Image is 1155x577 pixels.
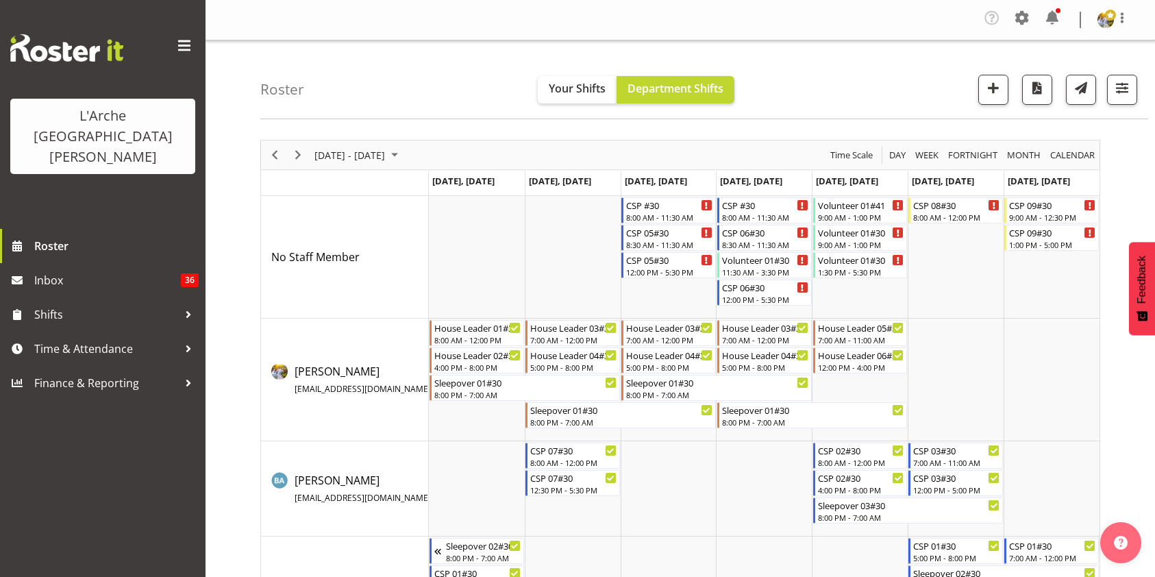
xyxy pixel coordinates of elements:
[818,334,904,345] div: 7:00 AM - 11:00 AM
[978,75,1008,105] button: Add a new shift
[722,253,808,267] div: Volunteer 01#30
[525,470,620,496] div: Bibi Ali"s event - CSP 07#30 Begin From Tuesday, September 2, 2025 at 12:30:00 PM GMT+12:00 Ends ...
[818,267,904,278] div: 1:30 PM - 5:30 PM
[626,267,712,278] div: 12:00 PM - 5:30 PM
[1049,147,1096,164] span: calendar
[717,197,812,223] div: No Staff Member"s event - CSP #30 Begin From Thursday, September 4, 2025 at 8:00:00 AM GMT+12:00 ...
[34,339,178,359] span: Time & Attendance
[261,196,429,319] td: No Staff Member resource
[722,198,808,212] div: CSP #30
[720,175,782,187] span: [DATE], [DATE]
[1004,225,1099,251] div: No Staff Member"s event - CSP 09#30 Begin From Sunday, September 7, 2025 at 1:00:00 PM GMT+12:00 ...
[818,484,904,495] div: 4:00 PM - 8:00 PM
[818,457,904,468] div: 8:00 AM - 12:00 PM
[1005,147,1043,164] button: Timeline Month
[434,348,521,362] div: House Leader 02#30
[722,225,808,239] div: CSP 06#30
[530,321,617,334] div: House Leader 03#30
[181,273,199,287] span: 36
[722,321,808,334] div: House Leader 03#30
[717,280,812,306] div: No Staff Member"s event - CSP 06#30 Begin From Thursday, September 4, 2025 at 12:00:00 PM GMT+12:...
[34,270,181,291] span: Inbox
[295,383,431,395] span: [EMAIL_ADDRESS][DOMAIN_NAME]
[818,348,904,362] div: House Leader 06#30
[626,321,712,334] div: House Leader 03#30
[1097,12,1114,28] img: aizza-garduque4b89473dfc6c768e6a566f2329987521.png
[818,498,1000,512] div: Sleepover 03#30
[908,197,1003,223] div: No Staff Member"s event - CSP 08#30 Begin From Saturday, September 6, 2025 at 8:00:00 AM GMT+12:0...
[430,375,620,401] div: Aizza Garduque"s event - Sleepover 01#30 Begin From Monday, September 1, 2025 at 8:00:00 PM GMT+1...
[913,212,999,223] div: 8:00 AM - 12:00 PM
[530,484,617,495] div: 12:30 PM - 5:30 PM
[818,225,904,239] div: Volunteer 01#30
[312,147,404,164] button: September 2025
[722,239,808,250] div: 8:30 AM - 11:30 AM
[912,175,974,187] span: [DATE], [DATE]
[1006,147,1042,164] span: Month
[626,334,712,345] div: 7:00 AM - 12:00 PM
[913,484,999,495] div: 12:00 PM - 5:00 PM
[626,253,712,267] div: CSP 05#30
[261,441,429,537] td: Bibi Ali resource
[625,175,687,187] span: [DATE], [DATE]
[286,140,310,169] div: next period
[813,225,908,251] div: No Staff Member"s event - Volunteer 01#30 Begin From Friday, September 5, 2025 at 9:00:00 AM GMT+...
[1009,212,1095,223] div: 9:00 AM - 12:30 PM
[913,147,941,164] button: Timeline Week
[626,198,712,212] div: CSP #30
[908,443,1003,469] div: Bibi Ali"s event - CSP 03#30 Begin From Saturday, September 6, 2025 at 7:00:00 AM GMT+12:00 Ends ...
[24,106,182,167] div: L'Arche [GEOGRAPHIC_DATA][PERSON_NAME]
[271,249,360,265] span: No Staff Member
[813,347,908,373] div: Aizza Garduque"s event - House Leader 06#30 Begin From Friday, September 5, 2025 at 12:00:00 PM G...
[263,140,286,169] div: previous period
[10,34,123,62] img: Rosterit website logo
[1004,538,1099,564] div: Cherri Waata Vale"s event - CSP 01#30 Begin From Sunday, September 7, 2025 at 7:00:00 AM GMT+12:0...
[717,402,908,428] div: Aizza Garduque"s event - Sleepover 01#30 Begin From Thursday, September 4, 2025 at 8:00:00 PM GMT...
[266,147,284,164] button: Previous
[887,147,908,164] button: Timeline Day
[828,147,875,164] button: Time Scale
[261,319,429,441] td: Aizza Garduque resource
[1022,75,1052,105] button: Download a PDF of the roster according to the set date range.
[818,198,904,212] div: Volunteer 01#41
[310,140,406,169] div: September 01 - 07, 2025
[628,81,723,96] span: Department Shifts
[34,373,178,393] span: Finance & Reporting
[717,225,812,251] div: No Staff Member"s event - CSP 06#30 Begin From Thursday, September 4, 2025 at 8:30:00 AM GMT+12:0...
[525,443,620,469] div: Bibi Ali"s event - CSP 07#30 Begin From Tuesday, September 2, 2025 at 8:00:00 AM GMT+12:00 Ends A...
[1009,225,1095,239] div: CSP 09#30
[1009,198,1095,212] div: CSP 09#30
[434,321,521,334] div: House Leader 01#30
[432,175,495,187] span: [DATE], [DATE]
[818,362,904,373] div: 12:00 PM - 4:00 PM
[34,236,199,256] span: Roster
[621,252,716,278] div: No Staff Member"s event - CSP 05#30 Begin From Wednesday, September 3, 2025 at 12:00:00 PM GMT+12...
[722,348,808,362] div: House Leader 04#30
[549,81,606,96] span: Your Shifts
[446,552,521,563] div: 8:00 PM - 7:00 AM
[818,471,904,484] div: CSP 02#30
[717,347,812,373] div: Aizza Garduque"s event - House Leader 04#30 Begin From Thursday, September 4, 2025 at 5:00:00 PM ...
[295,363,486,396] a: [PERSON_NAME][EMAIL_ADDRESS][DOMAIN_NAME]
[722,362,808,373] div: 5:00 PM - 8:00 PM
[722,417,904,428] div: 8:00 PM - 7:00 AM
[717,320,812,346] div: Aizza Garduque"s event - House Leader 03#30 Begin From Thursday, September 4, 2025 at 7:00:00 AM ...
[818,321,904,334] div: House Leader 05#30
[1066,75,1096,105] button: Send a list of all shifts for the selected filtered period to all rostered employees.
[295,473,486,504] span: [PERSON_NAME]
[1107,75,1137,105] button: Filter Shifts
[908,538,1003,564] div: Cherri Waata Vale"s event - CSP 01#30 Begin From Saturday, September 6, 2025 at 5:00:00 PM GMT+12...
[530,362,617,373] div: 5:00 PM - 8:00 PM
[621,225,716,251] div: No Staff Member"s event - CSP 05#30 Begin From Wednesday, September 3, 2025 at 8:30:00 AM GMT+12:...
[829,147,874,164] span: Time Scale
[621,347,716,373] div: Aizza Garduque"s event - House Leader 04#30 Begin From Wednesday, September 3, 2025 at 5:00:00 PM...
[722,403,904,417] div: Sleepover 01#30
[525,402,716,428] div: Aizza Garduque"s event - Sleepover 01#30 Begin From Tuesday, September 2, 2025 at 8:00:00 PM GMT+...
[430,320,524,346] div: Aizza Garduque"s event - House Leader 01#30 Begin From Monday, September 1, 2025 at 8:00:00 AM GM...
[913,552,999,563] div: 5:00 PM - 8:00 PM
[295,364,486,395] span: [PERSON_NAME]
[722,280,808,294] div: CSP 06#30
[722,294,808,305] div: 12:00 PM - 5:30 PM
[1114,536,1128,550] img: help-xxl-2.png
[626,362,712,373] div: 5:00 PM - 8:00 PM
